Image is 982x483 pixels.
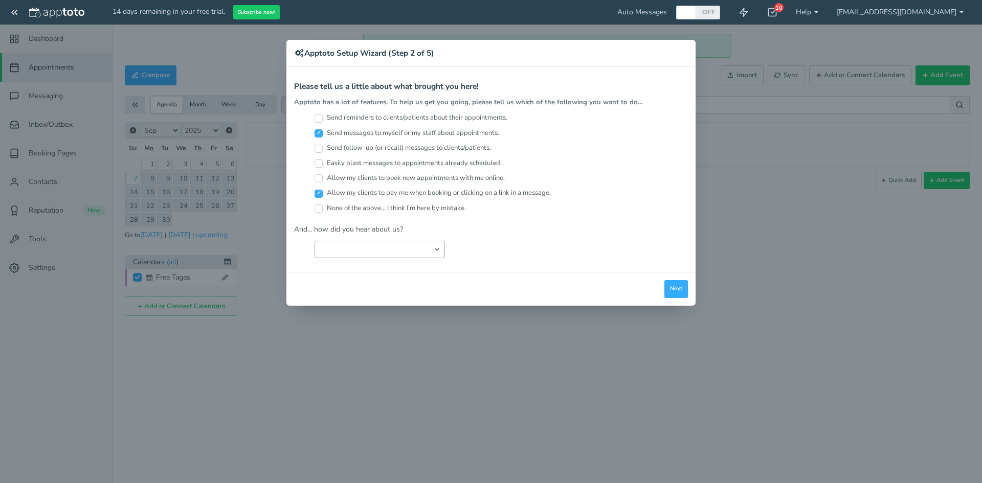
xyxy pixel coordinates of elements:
input: Allow my clients to pay me when booking or clicking on a link in a message. [315,190,323,198]
input: Allow my clients to book new appointments with me online. [315,174,323,182]
label: Allow my clients to pay me when booking or clicking on a link in a message. [315,188,551,198]
input: Easily blast messages to appointments already scheduled. [315,159,323,168]
h4: Please tell us a little about what brought you here! [294,82,688,91]
input: Send reminders to clients/patients about their appointments. [315,114,323,123]
label: Send follow-up (or recall) messages to clients/patients. [315,143,491,153]
label: Easily blast messages to appointments already scheduled. [315,158,502,168]
input: None of the above... I think I'm here by mistake. [315,204,323,213]
label: Allow my clients to book new appointments with me online. [315,173,505,183]
label: Send messages to myself or my staff about appointments. [315,128,499,138]
label: Send reminders to clients/patients about their appointments. [315,113,507,123]
div: Apptoto has a lot of features. To help us get you going, please tell us which of the following yo... [294,98,688,107]
input: Send follow-up (or recall) messages to clients/patients. [315,145,323,153]
p: And... how did you hear about us? [294,224,688,235]
h4: Apptoto Setup Wizard (Step 2 of 5) [294,48,688,59]
label: None of the above... I think I'm here by mistake. [315,203,466,213]
input: Send messages to myself or my staff about appointments. [315,129,323,137]
button: Next [664,280,688,298]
